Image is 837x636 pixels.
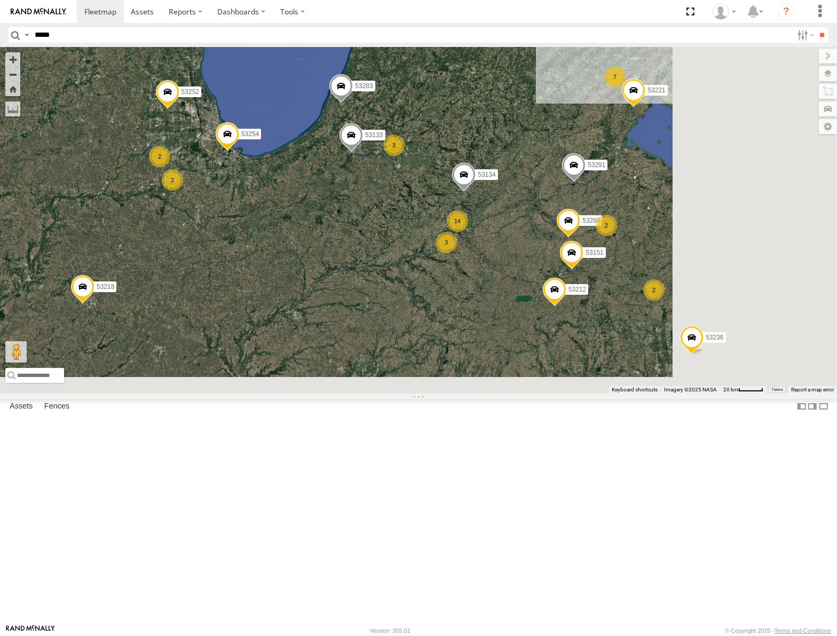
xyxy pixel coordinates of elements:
div: 2 [596,215,617,236]
button: Zoom in [5,52,20,67]
div: 2 [149,146,170,167]
span: 53221 [648,87,665,95]
button: Map Scale: 20 km per 43 pixels [720,386,767,394]
button: Zoom Home [5,82,20,96]
i: ? [778,3,795,20]
div: 3 [383,135,405,156]
label: Fences [39,399,75,414]
a: Visit our Website [6,625,55,636]
span: 53134 [478,171,495,178]
span: 53288 [582,217,600,224]
label: Search Query [22,27,31,43]
span: 53212 [568,286,586,293]
button: Zoom out [5,67,20,82]
div: 2 [643,279,665,301]
button: Drag Pegman onto the map to open Street View [5,341,27,363]
span: 53218 [97,283,114,290]
label: Search Filter Options [793,27,816,43]
span: 53236 [706,334,723,342]
label: Dock Summary Table to the Left [796,399,807,414]
div: 7 [604,66,626,88]
div: Version: 305.01 [370,627,410,634]
span: 53252 [181,88,199,96]
span: Imagery ©2025 NASA [664,387,717,392]
span: 53151 [586,249,603,257]
div: 2 [162,169,183,191]
span: 53133 [365,131,383,139]
label: Map Settings [819,119,837,134]
div: 3 [436,232,457,253]
label: Hide Summary Table [818,399,829,414]
a: Report a map error [791,387,834,392]
span: 53291 [588,161,605,169]
span: 53283 [355,82,373,90]
div: 14 [447,210,468,232]
span: 20 km [723,387,738,392]
a: Terms [772,387,783,391]
div: © Copyright 2025 - [725,627,831,634]
span: 53254 [241,130,259,138]
button: Keyboard shortcuts [612,386,658,394]
label: Dock Summary Table to the Right [807,399,818,414]
a: Terms and Conditions [775,627,831,634]
div: Miky Transport [709,4,740,20]
img: rand-logo.svg [11,8,66,15]
label: Measure [5,101,20,116]
label: Assets [4,399,38,414]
